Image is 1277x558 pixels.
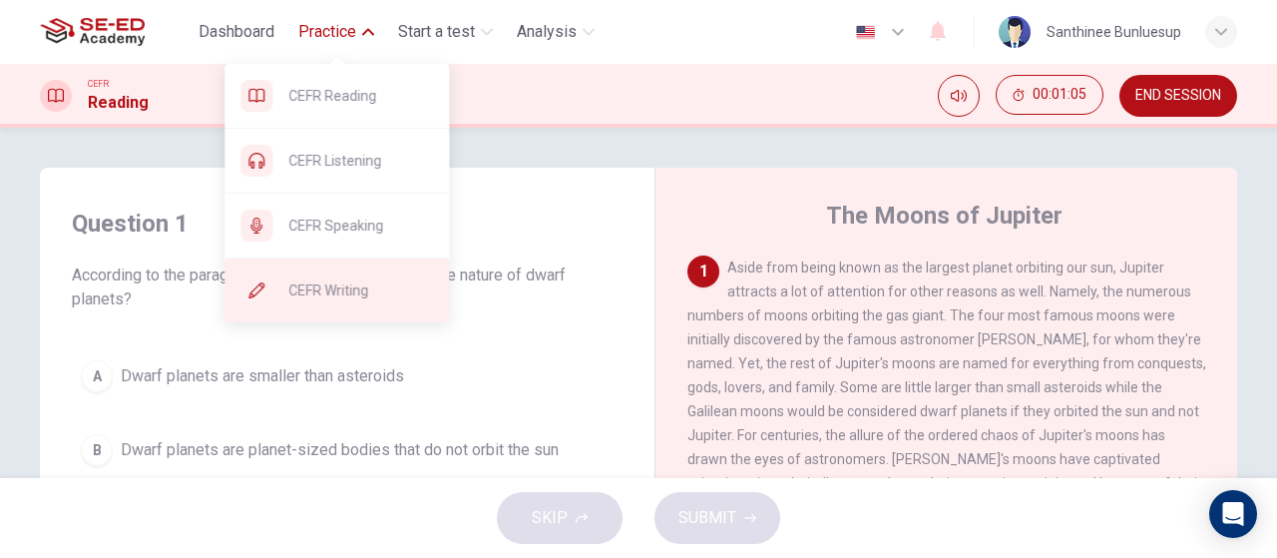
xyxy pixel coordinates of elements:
[687,260,1206,515] span: Aside from being known as the largest planet orbiting our sun, Jupiter attracts a lot of attentio...
[1119,75,1237,117] button: END SESSION
[517,20,577,44] span: Analysis
[224,194,449,258] div: CEFR Speaking
[40,12,191,52] a: SE-ED Academy logo
[81,434,113,466] div: B
[40,12,145,52] img: SE-ED Academy logo
[1033,87,1086,103] span: 00:01:05
[1209,490,1257,538] div: Open Intercom Messenger
[288,279,433,302] span: CEFR Writing
[199,20,274,44] span: Dashboard
[1047,20,1181,44] div: Santhinee Bunluesup
[390,14,501,50] button: Start a test
[288,149,433,173] span: CEFR Listening
[687,256,719,287] div: 1
[853,25,878,40] img: en
[224,64,449,128] div: CEFR Reading
[938,75,980,117] div: Mute
[191,14,282,50] button: Dashboard
[121,438,559,462] span: Dwarf planets are planet-sized bodies that do not orbit the sun
[509,14,603,50] button: Analysis
[72,425,623,475] button: BDwarf planets are planet-sized bodies that do not orbit the sun
[826,200,1063,232] h4: The Moons of Jupiter
[996,75,1103,117] div: Hide
[81,360,113,392] div: A
[398,20,475,44] span: Start a test
[999,16,1031,48] img: Profile picture
[996,75,1103,115] button: 00:01:05
[288,214,433,238] span: CEFR Speaking
[290,14,382,50] button: Practice
[288,84,433,108] span: CEFR Reading
[72,351,623,401] button: ADwarf planets are smaller than asteroids
[121,364,404,388] span: Dwarf planets are smaller than asteroids
[1135,88,1221,104] span: END SESSION
[88,77,109,91] span: CEFR
[88,91,149,115] h1: Reading
[72,264,623,311] span: According to the paragraph, what can we infer about the nature of dwarf planets?
[224,259,449,322] div: CEFR Writing
[72,208,623,240] h4: Question 1
[224,129,449,193] div: CEFR Listening
[298,20,356,44] span: Practice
